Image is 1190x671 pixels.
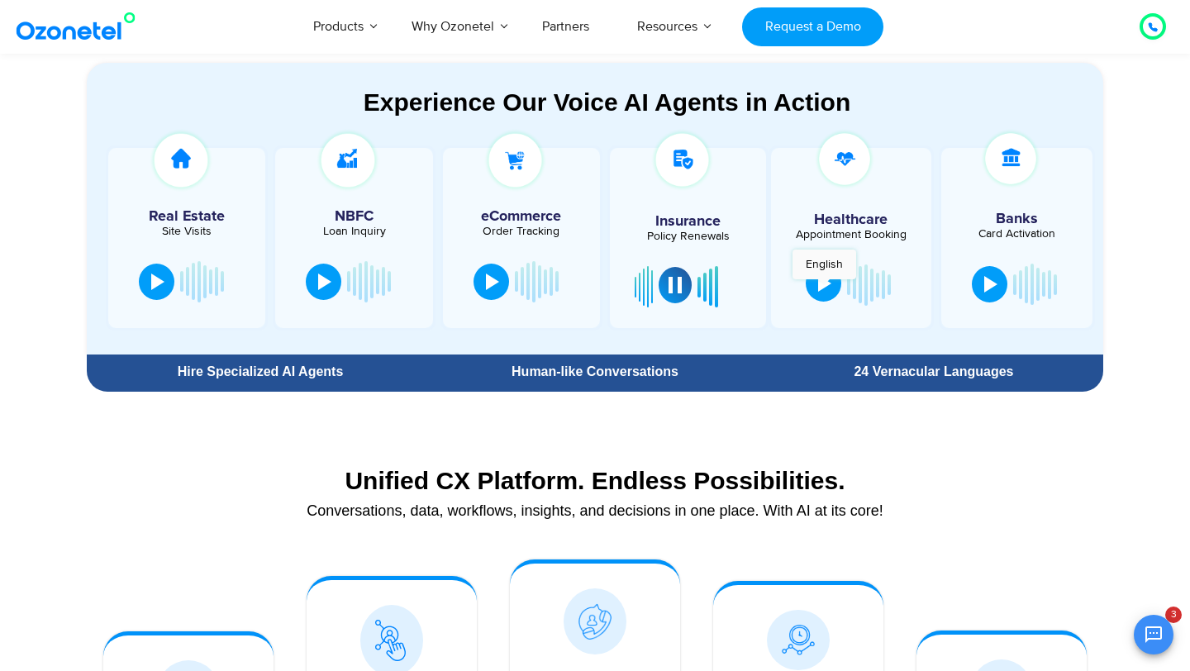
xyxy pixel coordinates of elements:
[773,365,1095,378] div: 24 Vernacular Languages
[95,365,426,378] div: Hire Specialized AI Agents
[103,88,1111,117] div: Experience Our Voice AI Agents in Action
[783,229,918,240] div: Appointment Booking
[618,231,758,242] div: Policy Renewals
[451,226,592,237] div: Order Tracking
[283,226,424,237] div: Loan Inquiry
[618,214,758,229] h5: Insurance
[117,209,257,224] h5: Real Estate
[1134,615,1173,654] button: Open chat
[1165,607,1182,623] span: 3
[950,228,1084,240] div: Card Activation
[950,212,1084,226] h5: Banks
[95,466,1095,495] div: Unified CX Platform. Endless Possibilities.
[451,209,592,224] h5: eCommerce
[434,365,756,378] div: Human-like Conversations
[117,226,257,237] div: Site Visits
[783,212,918,227] h5: Healthcare
[283,209,424,224] h5: NBFC
[742,7,883,46] a: Request a Demo
[95,503,1095,518] div: Conversations, data, workflows, insights, and decisions in one place. With AI at its core!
